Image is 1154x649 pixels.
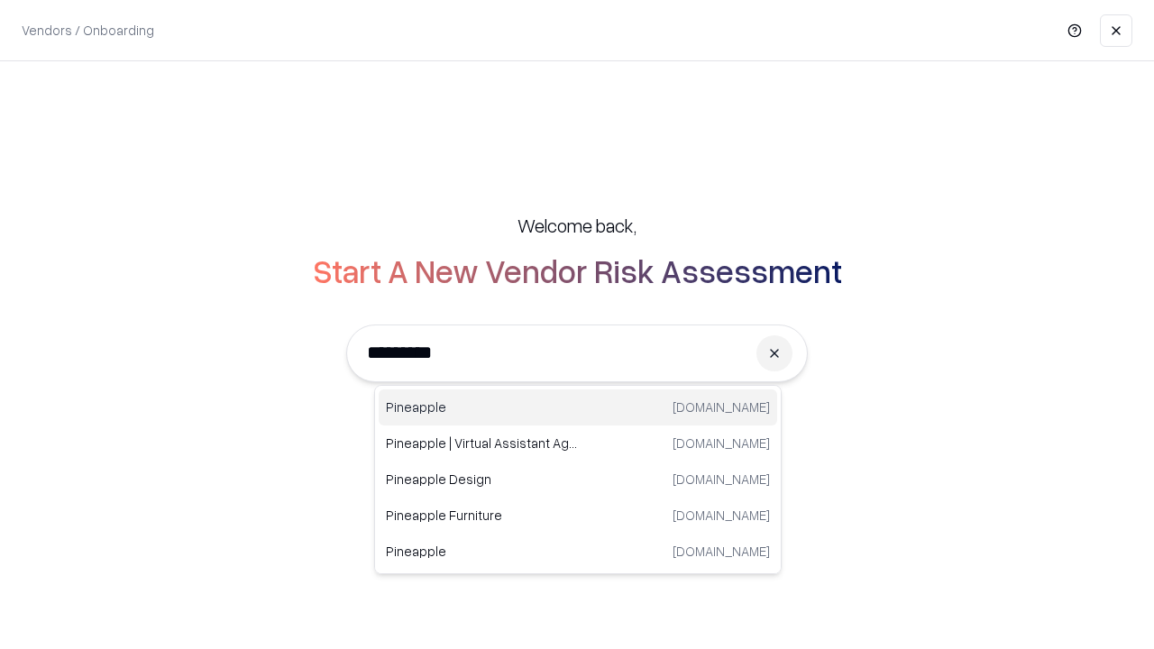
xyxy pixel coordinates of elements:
[386,470,578,489] p: Pineapple Design
[386,506,578,525] p: Pineapple Furniture
[313,252,842,288] h2: Start A New Vendor Risk Assessment
[673,542,770,561] p: [DOMAIN_NAME]
[673,434,770,452] p: [DOMAIN_NAME]
[22,21,154,40] p: Vendors / Onboarding
[517,213,637,238] h5: Welcome back,
[374,385,782,574] div: Suggestions
[673,506,770,525] p: [DOMAIN_NAME]
[673,398,770,416] p: [DOMAIN_NAME]
[386,434,578,452] p: Pineapple | Virtual Assistant Agency
[386,398,578,416] p: Pineapple
[386,542,578,561] p: Pineapple
[673,470,770,489] p: [DOMAIN_NAME]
